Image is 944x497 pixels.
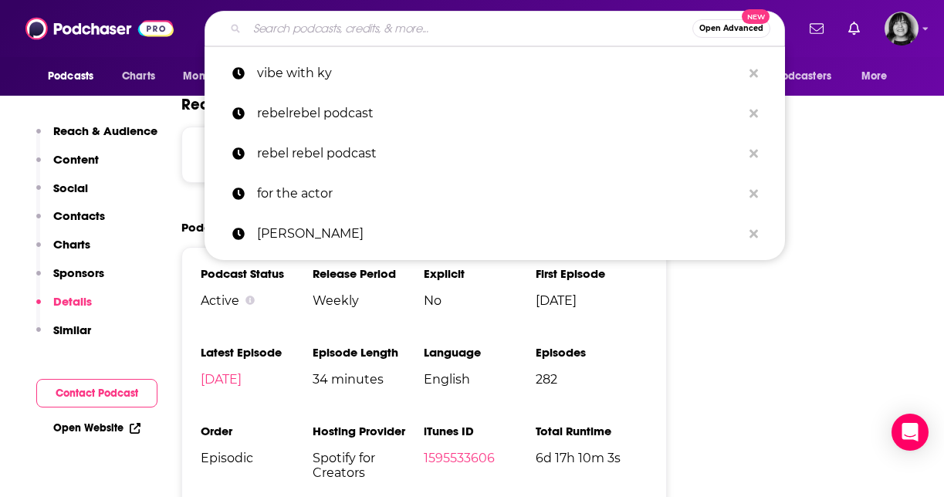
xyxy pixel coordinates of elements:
[536,424,648,438] h3: Total Runtime
[313,266,425,281] h3: Release Period
[536,266,648,281] h3: First Episode
[536,372,648,387] span: 282
[183,66,238,87] span: Monitoring
[172,62,258,91] button: open menu
[53,208,105,223] p: Contacts
[201,266,313,281] h3: Podcast Status
[424,266,536,281] h3: Explicit
[205,174,785,214] a: for the actor
[842,15,866,42] a: Show notifications dropdown
[36,181,88,209] button: Social
[313,293,425,308] span: Weekly
[424,345,536,360] h3: Language
[36,152,99,181] button: Content
[313,451,425,480] span: Spotify for Creators
[36,294,92,323] button: Details
[424,372,536,387] span: English
[257,174,742,214] p: for the actor
[424,424,536,438] h3: iTunes ID
[205,93,785,134] a: rebelrebel podcast
[861,66,888,87] span: More
[851,62,907,91] button: open menu
[804,15,830,42] a: Show notifications dropdown
[53,181,88,195] p: Social
[36,265,104,294] button: Sponsors
[885,12,919,46] img: User Profile
[536,345,648,360] h3: Episodes
[36,323,91,351] button: Similar
[257,93,742,134] p: rebelrebel podcast
[205,53,785,93] a: vibe with ky
[313,424,425,438] h3: Hosting Provider
[181,220,269,235] h2: Podcast Details
[699,25,763,32] span: Open Advanced
[313,345,425,360] h3: Episode Length
[205,134,785,174] a: rebel rebel podcast
[36,208,105,237] button: Contacts
[53,152,99,167] p: Content
[257,214,742,254] p: jack carr
[48,66,93,87] span: Podcasts
[53,123,157,138] p: Reach & Audience
[201,293,313,308] div: Active
[257,134,742,174] p: rebel rebel podcast
[201,372,242,387] a: [DATE]
[53,421,140,434] a: Open Website
[692,19,770,38] button: Open AdvancedNew
[424,293,536,308] span: No
[313,372,425,387] span: 34 minutes
[36,379,157,407] button: Contact Podcast
[205,214,785,254] a: [PERSON_NAME]
[747,62,854,91] button: open menu
[885,12,919,46] span: Logged in as parkdalepublicity1
[742,9,770,24] span: New
[757,66,831,87] span: For Podcasters
[201,424,313,438] h3: Order
[205,11,785,46] div: Search podcasts, credits, & more...
[247,16,692,41] input: Search podcasts, credits, & more...
[36,123,157,152] button: Reach & Audience
[36,237,90,265] button: Charts
[536,451,648,465] span: 6d 17h 10m 3s
[201,345,313,360] h3: Latest Episode
[53,323,91,337] p: Similar
[181,95,495,114] span: Recent Sponsors of The Vibe With Ky Podcast
[536,293,648,308] span: [DATE]
[424,451,495,465] a: 1595533606
[53,265,104,280] p: Sponsors
[201,451,313,465] span: Episodic
[201,146,648,163] p: We do not have sponsor history for this podcast yet or there are no sponsors.
[25,14,174,43] img: Podchaser - Follow, Share and Rate Podcasts
[885,12,919,46] button: Show profile menu
[257,53,742,93] p: vibe with ky
[53,237,90,252] p: Charts
[37,62,113,91] button: open menu
[892,414,929,451] div: Open Intercom Messenger
[122,66,155,87] span: Charts
[112,62,164,91] a: Charts
[53,294,92,309] p: Details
